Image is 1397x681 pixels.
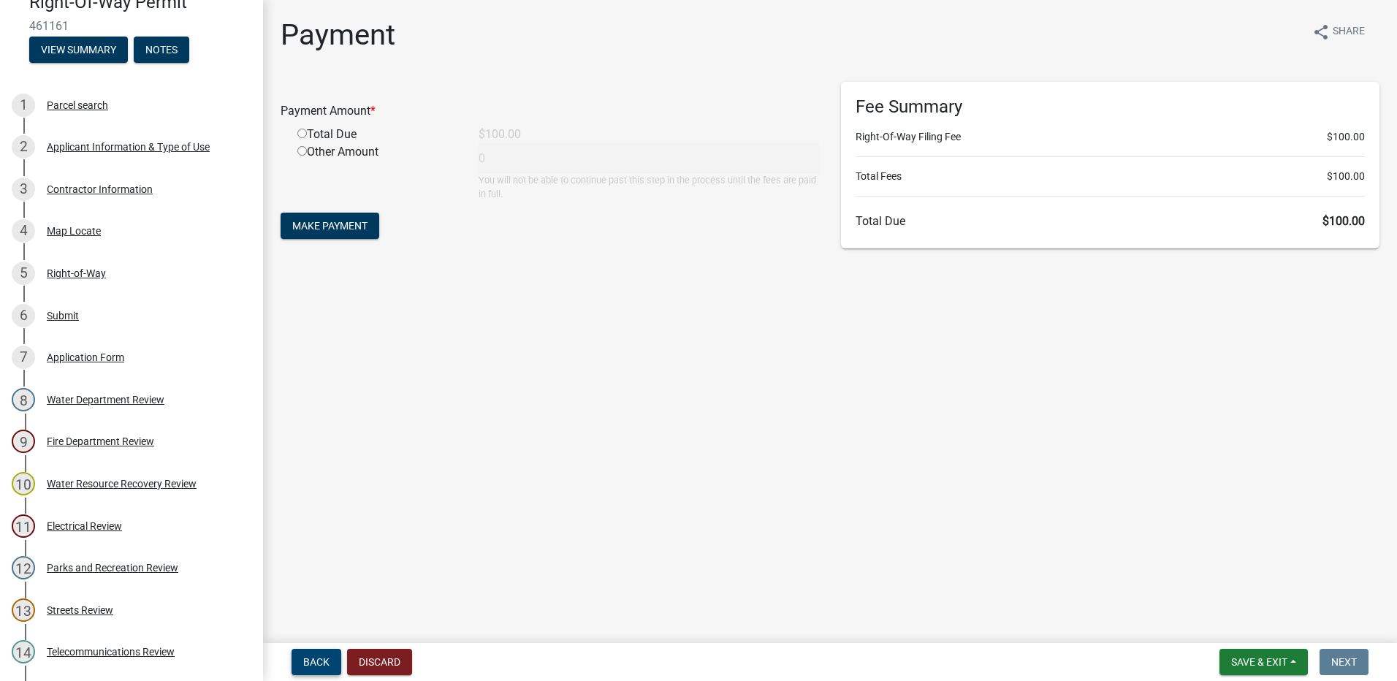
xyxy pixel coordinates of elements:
div: 9 [12,430,35,453]
button: Make Payment [281,213,379,239]
div: 6 [12,304,35,327]
button: Next [1320,649,1369,675]
div: 4 [12,219,35,243]
div: Water Resource Recovery Review [47,479,197,489]
div: Application Form [47,352,124,362]
div: 13 [12,598,35,622]
div: Right-of-Way [47,268,106,278]
div: Total Due [286,126,468,143]
button: Back [292,649,341,675]
button: View Summary [29,37,128,63]
wm-modal-confirm: Notes [134,45,189,56]
li: Right-Of-Way Filing Fee [856,129,1365,145]
wm-modal-confirm: Summary [29,45,128,56]
div: Applicant Information & Type of Use [47,142,210,152]
div: Submit [47,311,79,321]
div: 10 [12,472,35,495]
div: 3 [12,178,35,201]
button: Notes [134,37,189,63]
div: 5 [12,262,35,285]
button: Discard [347,649,412,675]
span: $100.00 [1322,214,1365,228]
span: Save & Exit [1231,656,1287,668]
button: Save & Exit [1219,649,1308,675]
div: 12 [12,556,35,579]
h6: Fee Summary [856,96,1365,118]
div: 14 [12,640,35,663]
div: Parks and Recreation Review [47,563,178,573]
div: Telecommunications Review [47,647,175,657]
div: Contractor Information [47,184,153,194]
i: share [1312,23,1330,41]
div: 1 [12,94,35,117]
span: Next [1331,656,1357,668]
button: shareShare [1301,18,1377,46]
div: Streets Review [47,605,113,615]
div: 11 [12,514,35,538]
h1: Payment [281,18,395,53]
div: Other Amount [286,143,468,201]
div: Electrical Review [47,521,122,531]
span: $100.00 [1327,169,1365,184]
div: 7 [12,346,35,369]
div: Water Department Review [47,395,164,405]
div: Parcel search [47,100,108,110]
span: $100.00 [1327,129,1365,145]
div: Map Locate [47,226,101,236]
div: 8 [12,388,35,411]
span: 461161 [29,19,234,33]
span: Back [303,656,330,668]
div: Payment Amount [270,102,830,120]
div: Fire Department Review [47,436,154,446]
span: Share [1333,23,1365,41]
li: Total Fees [856,169,1365,184]
h6: Total Due [856,214,1365,228]
div: 2 [12,135,35,159]
span: Make Payment [292,220,368,232]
